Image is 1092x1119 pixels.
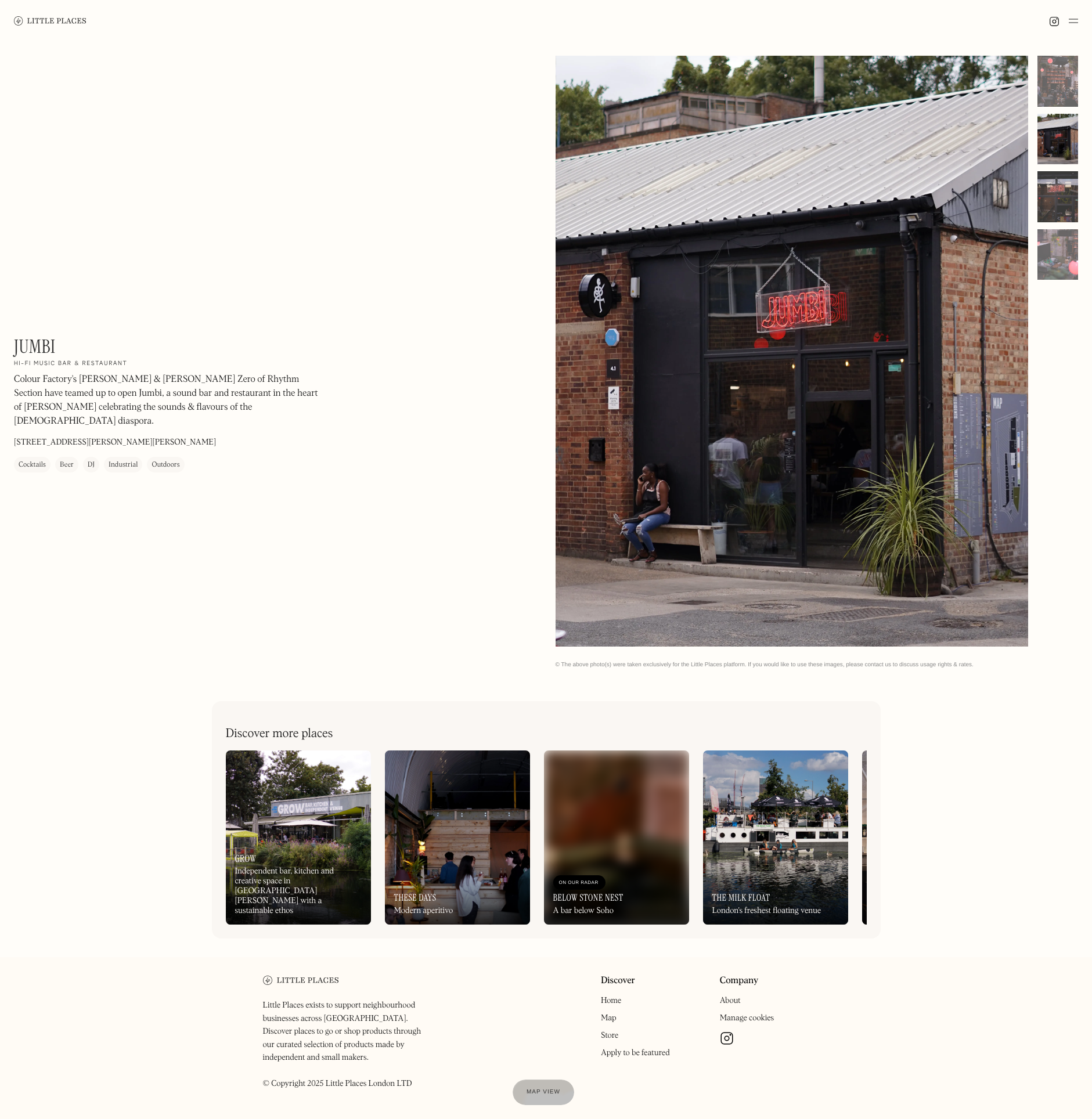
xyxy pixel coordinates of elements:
[235,853,257,864] h3: Grow
[226,750,371,925] a: GrowIndependent bar, kitchen and creative space in [GEOGRAPHIC_DATA] [PERSON_NAME] with a sustain...
[226,727,333,741] h2: Discover more places
[703,750,848,925] a: The Milk FloatLondon's freshest floating venue
[394,892,437,903] h3: These Days
[88,460,95,471] div: DJ
[109,460,138,471] div: Industrial
[601,997,621,1005] a: Home
[601,1049,670,1057] a: Apply to be featured
[235,867,362,915] div: Independent bar, kitchen and creative space in [GEOGRAPHIC_DATA] [PERSON_NAME] with a sustainable...
[601,1031,618,1039] a: Store
[14,335,55,358] h1: Jumbi
[712,906,821,916] div: London's freshest floating venue
[14,360,127,369] h2: Hi-Fi music bar & restaurant
[14,437,216,449] p: [STREET_ADDRESS][PERSON_NAME][PERSON_NAME]
[394,906,453,916] div: Modern aperitivo
[559,877,600,889] div: On Our Radar
[556,661,1079,669] div: © The above photo(s) were taken exclusively for the Little Places platform. If you would like to ...
[553,906,614,916] div: A bar below Soho
[601,1014,617,1022] a: Map
[14,373,327,429] p: Colour Factory's [PERSON_NAME] & [PERSON_NAME] Zero of Rhythm Section have teamed up to open Jumb...
[862,750,1007,925] a: Crispin at [PERSON_NAME]Modern European restaurant
[712,892,770,903] h3: The Milk Float
[601,976,635,987] a: Discover
[385,750,530,925] a: These DaysModern aperitivo
[513,1080,574,1105] a: Map view
[152,460,179,471] div: Outdoors
[527,1089,560,1095] span: Map view
[19,460,46,471] div: Cocktails
[263,999,433,1090] p: Little Places exists to support neighbourhood businesses across [GEOGRAPHIC_DATA]. Discover place...
[60,460,74,471] div: Beer
[720,997,741,1005] a: About
[720,1014,774,1022] a: Manage cookies
[544,750,689,925] a: On Our RadarBelow Stone NestA bar below Soho
[553,892,624,903] h3: Below Stone Nest
[720,976,759,987] a: Company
